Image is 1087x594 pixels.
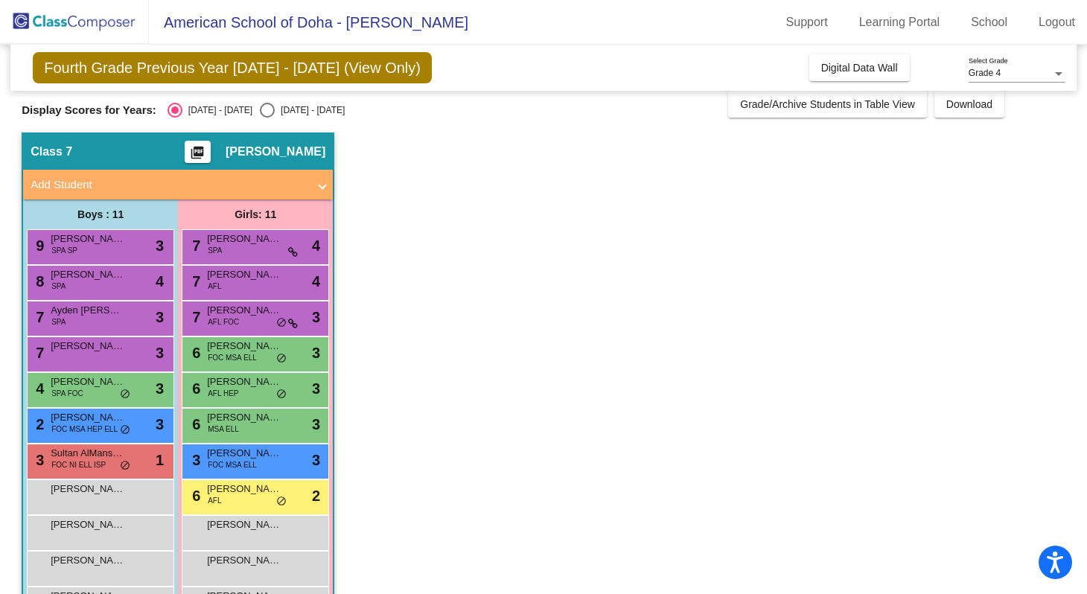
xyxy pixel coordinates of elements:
[275,103,345,117] div: [DATE] - [DATE]
[51,267,125,282] span: [PERSON_NAME]
[32,237,44,254] span: 9
[22,103,156,117] span: Display Scores for Years:
[188,273,200,290] span: 7
[207,303,281,318] span: [PERSON_NAME]
[51,231,125,246] span: [PERSON_NAME]
[51,388,83,399] span: SPA FOC
[23,199,178,229] div: Boys : 11
[185,141,211,163] button: Print Students Details
[51,316,66,328] span: SPA
[208,459,257,470] span: FOC MSA ELL
[312,377,320,400] span: 3
[188,452,200,468] span: 3
[156,377,164,400] span: 3
[188,380,200,397] span: 6
[51,245,77,256] span: SPA SP
[51,459,106,470] span: FOC NI ELL ISP
[312,413,320,435] span: 3
[809,54,910,81] button: Digital Data Wall
[51,446,125,461] span: Sultan AlMansouri
[120,389,130,400] span: do_not_disturb_alt
[276,317,287,329] span: do_not_disturb_alt
[207,410,281,425] span: [PERSON_NAME]
[120,424,130,436] span: do_not_disturb_alt
[31,144,72,159] span: Class 7
[156,306,164,328] span: 3
[208,316,239,328] span: AFL FOC
[276,353,287,365] span: do_not_disturb_alt
[188,145,206,166] mat-icon: picture_as_pdf
[33,52,432,83] span: Fourth Grade Previous Year [DATE] - [DATE] (View Only)
[207,374,281,389] span: [PERSON_NAME]
[51,424,118,435] span: FOC MSA HEP ELL
[208,495,221,506] span: AFL
[208,281,221,292] span: AFL
[51,482,125,496] span: [PERSON_NAME]
[312,270,320,293] span: 4
[728,91,927,118] button: Grade/Archive Students in Table View
[312,449,320,471] span: 3
[156,342,164,364] span: 3
[168,103,345,118] mat-radio-group: Select an option
[149,10,468,34] span: American School of Doha - [PERSON_NAME]
[934,91,1004,118] button: Download
[276,496,287,508] span: do_not_disturb_alt
[32,416,44,432] span: 2
[207,267,281,282] span: [PERSON_NAME] [PERSON_NAME]
[847,10,952,34] a: Learning Portal
[51,374,125,389] span: [PERSON_NAME]
[51,281,66,292] span: SPA
[312,234,320,257] span: 4
[32,345,44,361] span: 7
[207,482,281,496] span: [PERSON_NAME]
[51,553,125,568] span: [PERSON_NAME]
[32,309,44,325] span: 7
[969,68,1001,78] span: Grade 4
[156,413,164,435] span: 3
[32,452,44,468] span: 3
[32,273,44,290] span: 8
[188,345,200,361] span: 6
[188,488,200,504] span: 6
[959,10,1019,34] a: School
[946,98,992,110] span: Download
[156,449,164,471] span: 1
[821,62,898,74] span: Digital Data Wall
[1027,10,1087,34] a: Logout
[51,410,125,425] span: [PERSON_NAME]
[188,237,200,254] span: 7
[208,388,238,399] span: AFL HEP
[208,352,257,363] span: FOC MSA ELL
[226,144,325,159] span: [PERSON_NAME]
[312,485,320,507] span: 2
[208,424,239,435] span: MSA ELL
[276,389,287,400] span: do_not_disturb_alt
[207,517,281,532] span: [PERSON_NAME]
[51,517,125,532] span: [PERSON_NAME]
[740,98,915,110] span: Grade/Archive Students in Table View
[188,309,200,325] span: 7
[207,553,281,568] span: [PERSON_NAME]
[207,231,281,246] span: [PERSON_NAME]
[156,270,164,293] span: 4
[312,306,320,328] span: 3
[178,199,333,229] div: Girls: 11
[156,234,164,257] span: 3
[208,245,222,256] span: SPA
[207,446,281,461] span: [PERSON_NAME]
[120,460,130,472] span: do_not_disturb_alt
[31,176,307,194] mat-panel-title: Add Student
[207,339,281,354] span: [PERSON_NAME]
[32,380,44,397] span: 4
[23,170,333,199] mat-expansion-panel-header: Add Student
[312,342,320,364] span: 3
[51,339,125,354] span: [PERSON_NAME]
[774,10,840,34] a: Support
[51,303,125,318] span: Ayden [PERSON_NAME] [PERSON_NAME]
[188,416,200,432] span: 6
[182,103,252,117] div: [DATE] - [DATE]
